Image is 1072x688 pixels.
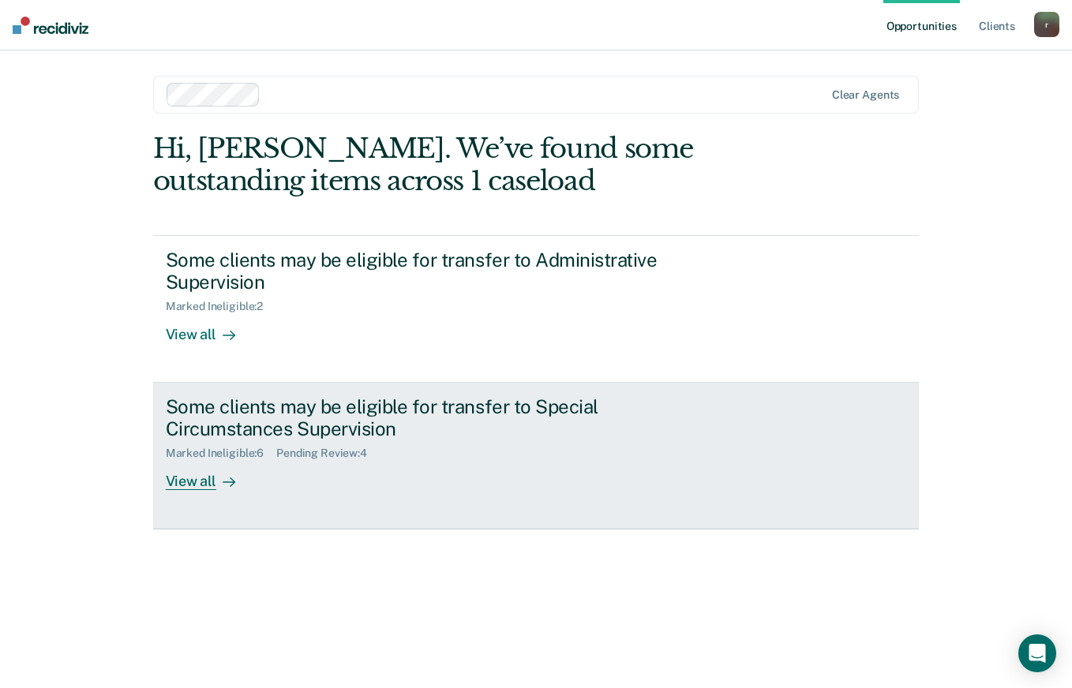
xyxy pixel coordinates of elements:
div: View all [166,460,254,491]
button: r [1034,12,1059,37]
div: Pending Review : 4 [276,447,380,460]
div: Hi, [PERSON_NAME]. We’ve found some outstanding items across 1 caseload [153,133,766,197]
div: Open Intercom Messenger [1018,634,1056,672]
div: Some clients may be eligible for transfer to Special Circumstances Supervision [166,395,720,441]
a: Some clients may be eligible for transfer to Administrative SupervisionMarked Ineligible:2View all [153,235,920,383]
div: Some clients may be eligible for transfer to Administrative Supervision [166,249,720,294]
a: Some clients may be eligible for transfer to Special Circumstances SupervisionMarked Ineligible:6... [153,383,920,529]
div: Marked Ineligible : 6 [166,447,276,460]
div: View all [166,313,254,344]
img: Recidiviz [13,17,88,34]
div: Clear agents [832,88,899,102]
div: Marked Ineligible : 2 [166,300,275,313]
